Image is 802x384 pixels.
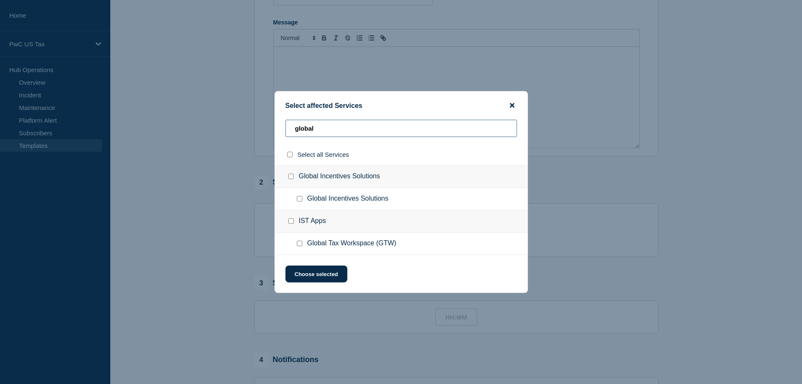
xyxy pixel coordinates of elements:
div: Global Incentives Solutions [275,165,528,188]
input: Global Tax Workspace (GTW) checkbox [297,241,302,246]
input: Search [285,120,517,137]
span: Select all Services [298,151,349,158]
button: close button [507,102,517,110]
input: Global Incentives Solutions checkbox [288,174,294,179]
input: select all checkbox [287,152,293,157]
div: IST Apps [275,210,528,233]
input: Global Incentives Solutions checkbox [297,196,302,201]
div: Select affected Services [275,102,528,110]
span: Global Incentives Solutions [307,195,389,203]
button: Choose selected [285,266,347,282]
span: Global Tax Workspace (GTW) [307,239,397,248]
input: IST Apps checkbox [288,218,294,224]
